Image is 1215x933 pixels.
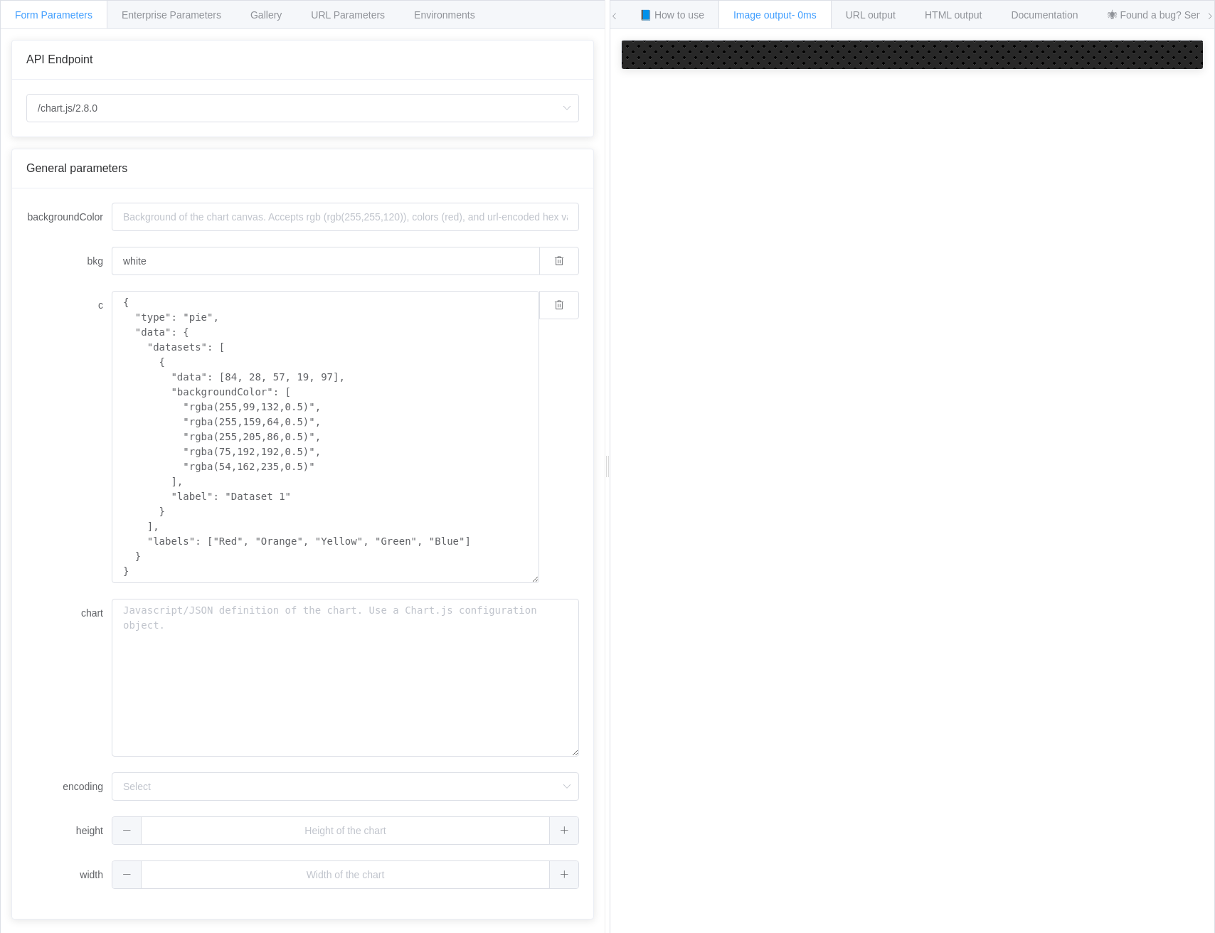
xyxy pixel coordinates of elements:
[250,9,282,21] span: Gallery
[1011,9,1078,21] span: Documentation
[112,772,579,801] input: Select
[112,860,579,889] input: Width of the chart
[112,203,579,231] input: Background of the chart canvas. Accepts rgb (rgb(255,255,120)), colors (red), and url-encoded hex...
[792,9,817,21] span: - 0ms
[122,9,221,21] span: Enterprise Parameters
[846,9,896,21] span: URL output
[15,9,92,21] span: Form Parameters
[26,816,112,845] label: height
[26,291,112,319] label: c
[640,9,704,21] span: 📘 How to use
[112,816,579,845] input: Height of the chart
[26,203,112,231] label: backgroundColor
[26,772,112,801] label: encoding
[311,9,385,21] span: URL Parameters
[925,9,982,21] span: HTML output
[414,9,475,21] span: Environments
[26,53,92,65] span: API Endpoint
[733,9,817,21] span: Image output
[112,247,539,275] input: Background of the chart canvas. Accepts rgb (rgb(255,255,120)), colors (red), and url-encoded hex...
[26,860,112,889] label: width
[26,599,112,627] label: chart
[26,94,579,122] input: Select
[26,247,112,275] label: bkg
[26,162,127,174] span: General parameters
